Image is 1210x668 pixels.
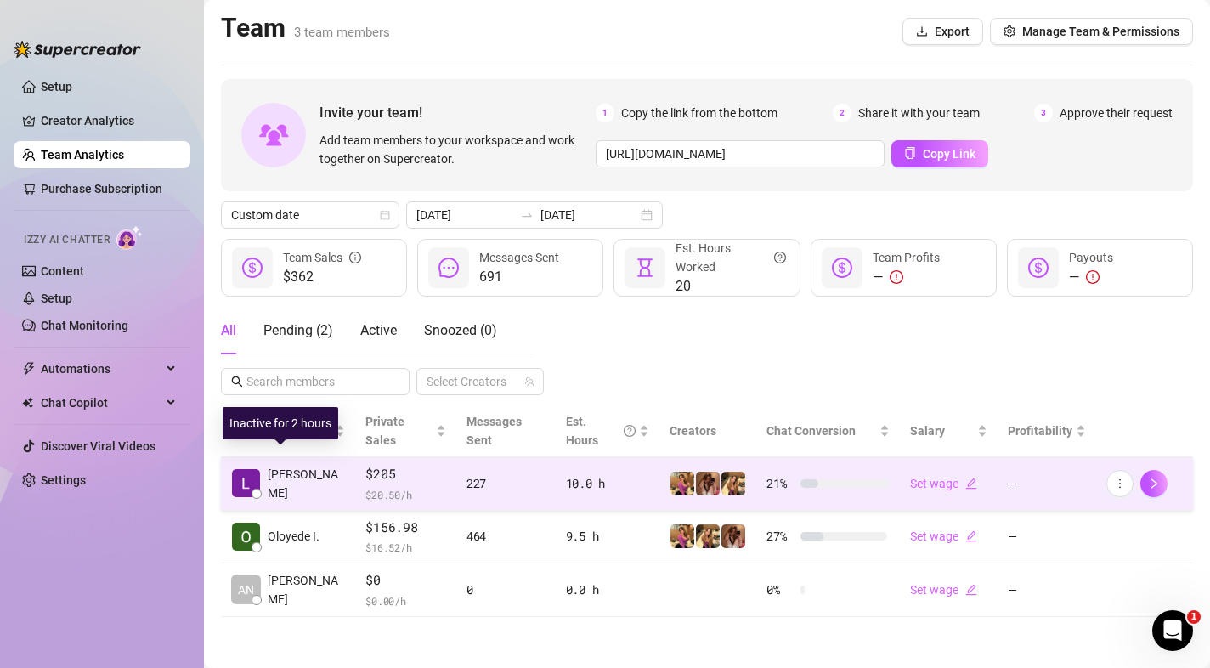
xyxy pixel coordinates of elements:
span: dollar-circle [242,258,263,278]
div: All [221,320,236,341]
span: exclamation-circle [890,270,903,284]
span: Snoozed ( 0 ) [424,322,497,338]
span: download [916,25,928,37]
button: Manage Team & Permissions [990,18,1193,45]
span: 27 % [766,527,794,546]
a: Chat Monitoring [41,319,128,332]
div: Inactive for 2 hours [223,407,338,439]
span: Copy the link from the bottom [621,104,777,122]
span: Messages Sent [479,251,559,264]
span: 2 [833,104,851,122]
span: dollar-circle [832,258,852,278]
img: Oloyede Ilias O… [232,523,260,551]
span: swap-right [520,208,534,222]
span: setting [1004,25,1015,37]
span: Share it with your team [858,104,980,122]
span: question-circle [624,412,636,450]
th: Name [221,405,355,457]
span: $ 16.52 /h [365,539,446,556]
span: Profitability [1008,424,1072,438]
a: Content [41,264,84,278]
span: Messages Sent [466,415,522,447]
img: Chat Copilot [22,397,33,409]
td: — [998,457,1096,511]
span: Invite your team! [319,102,596,123]
span: Custom date [231,202,389,228]
span: Approve their request [1060,104,1173,122]
a: Purchase Subscription [41,175,177,202]
img: Daniela [670,472,694,495]
span: edit [965,478,977,490]
a: Setup [41,80,72,93]
a: Set wageedit [910,583,977,597]
div: 464 [466,527,546,546]
img: ˚｡୨୧˚Quinn˚୨୧｡˚ [696,472,720,495]
a: Settings [41,473,86,487]
span: 0 % [766,580,794,599]
span: calendar [380,210,390,220]
span: $0 [365,570,446,591]
span: Chat Copilot [41,389,161,416]
button: Export [902,18,983,45]
span: 21 % [766,474,794,493]
span: team [524,376,534,387]
span: Izzy AI Chatter [24,232,110,248]
div: 0.0 h [566,580,650,599]
input: End date [540,206,637,224]
span: copy [904,147,916,159]
img: logo-BBDzfeDw.svg [14,41,141,58]
a: Discover Viral Videos [41,439,155,453]
img: AI Chatter [116,225,143,250]
span: 1 [596,104,614,122]
span: Payouts [1069,251,1113,264]
span: info-circle [349,248,361,267]
span: right [1148,478,1160,490]
span: Add team members to your workspace and work together on Supercreator. [319,131,589,168]
span: edit [965,584,977,596]
iframe: Intercom live chat [1152,610,1193,651]
div: Team Sales [283,248,361,267]
button: Copy Link [891,140,988,167]
a: Set wageedit [910,529,977,543]
img: *ੈ˚daniela*ੈ [721,472,745,495]
span: search [231,376,243,388]
div: 10.0 h [566,474,650,493]
div: Pending ( 2 ) [263,320,333,341]
input: Start date [416,206,513,224]
span: $362 [283,267,361,287]
span: Automations [41,355,161,382]
span: $156.98 [365,518,446,538]
span: Oloyede I. [268,527,319,546]
span: Manage Team & Permissions [1022,25,1179,38]
a: Set wageedit [910,477,977,490]
span: 20 [676,276,785,297]
td: — [998,511,1096,564]
span: to [520,208,534,222]
span: 1 [1187,610,1201,624]
span: 3 [1034,104,1053,122]
th: Creators [659,405,756,457]
span: 3 team members [294,25,390,40]
span: hourglass [635,258,655,278]
img: Daniela [670,524,694,548]
span: dollar-circle [1028,258,1049,278]
a: Setup [41,292,72,305]
div: 9.5 h [566,527,650,546]
span: edit [965,530,977,542]
span: Chat Conversion [766,424,856,438]
span: thunderbolt [22,362,36,376]
span: $ 0.00 /h [365,592,446,609]
a: Team Analytics [41,148,124,161]
img: ˚｡୨୧˚Quinn˚୨୧｡˚ [721,524,745,548]
span: question-circle [774,239,786,276]
span: Private Sales [365,415,404,447]
span: Copy Link [923,147,975,161]
span: Team Profits [873,251,940,264]
span: [PERSON_NAME] [268,465,345,502]
span: more [1114,478,1126,490]
span: Export [935,25,970,38]
h2: Team [221,12,390,44]
input: Search members [246,372,386,391]
span: [PERSON_NAME] [268,571,345,609]
td: — [998,563,1096,617]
